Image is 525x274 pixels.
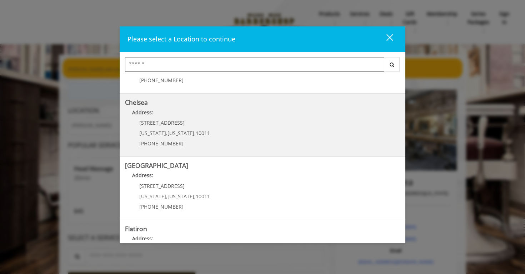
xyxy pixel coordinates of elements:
b: Chelsea [125,98,148,106]
span: , [194,193,196,200]
b: Flatiron [125,224,147,233]
span: [US_STATE] [139,130,166,136]
span: [STREET_ADDRESS] [139,183,185,189]
span: [US_STATE] [139,193,166,200]
b: [GEOGRAPHIC_DATA] [125,161,188,170]
b: Address: [132,235,153,242]
span: 10011 [196,193,210,200]
span: , [166,130,167,136]
span: 10011 [196,130,210,136]
input: Search Center [125,58,384,72]
span: , [166,193,167,200]
button: close dialog [373,32,397,46]
b: Address: [132,109,153,116]
b: Address: [132,172,153,179]
span: [US_STATE] [167,193,194,200]
div: close dialog [378,34,392,44]
span: [PHONE_NUMBER] [139,203,184,210]
span: [US_STATE] [167,130,194,136]
span: [PHONE_NUMBER] [139,140,184,147]
div: Center Select [125,58,400,75]
span: [PHONE_NUMBER] [139,77,184,84]
span: Please select a Location to continue [127,35,235,43]
span: [STREET_ADDRESS] [139,119,185,126]
span: , [194,130,196,136]
i: Search button [388,62,396,67]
